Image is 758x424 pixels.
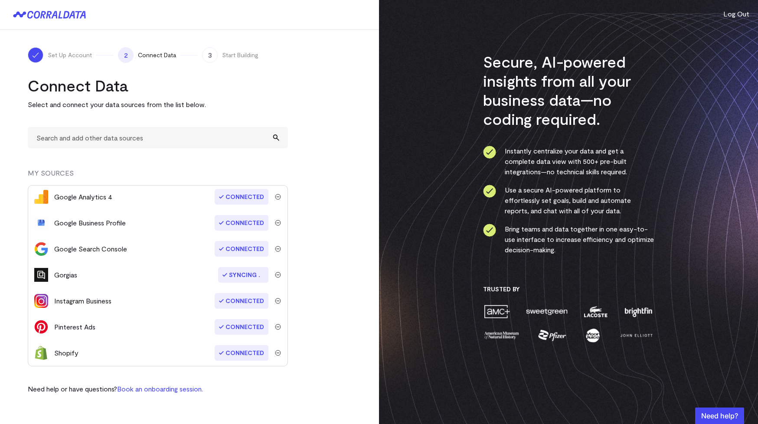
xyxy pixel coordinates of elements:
[138,51,176,59] span: Connect Data
[34,190,48,204] img: google_analytics_4-4ee20295.svg
[54,322,95,332] div: Pinterest Ads
[34,216,48,230] img: google_business_profile-01dad752.svg
[54,244,127,254] div: Google Search Console
[483,146,654,177] li: Instantly centralize your data and get a complete data view with 500+ pre-built integrations—no t...
[54,296,111,306] div: Instagram Business
[275,350,281,356] img: trash-40e54a27.svg
[483,224,654,255] li: Bring teams and data together in one easy-to-use interface to increase efficiency and optimize de...
[619,328,654,343] img: john-elliott-25751c40.png
[275,194,281,200] img: trash-40e54a27.svg
[275,246,281,252] img: trash-40e54a27.svg
[275,272,281,278] img: trash-40e54a27.svg
[31,51,40,59] img: ico-check-white-5ff98cb1.svg
[483,304,511,319] img: amc-0b11a8f1.png
[275,298,281,304] img: trash-40e54a27.svg
[215,293,268,309] span: Connected
[28,127,288,148] input: Search and add other data sources
[48,51,92,59] span: Set Up Account
[28,99,288,110] p: Select and connect your data sources from the list below.
[54,348,78,358] div: Shopify
[28,384,203,394] p: Need help or have questions?
[215,215,268,231] span: Connected
[34,346,48,360] img: shopify-673fa4e3.svg
[275,220,281,226] img: trash-40e54a27.svg
[117,385,203,393] a: Book an onboarding session.
[202,47,218,63] span: 3
[215,345,268,361] span: Connected
[215,241,268,257] span: Connected
[483,146,496,159] img: ico-check-circle-4b19435c.svg
[34,320,48,334] img: pinterest_ads-4031befa.svg
[54,192,112,202] div: Google Analytics 4
[28,76,288,95] h2: Connect Data
[483,328,520,343] img: amnh-5afada46.png
[483,185,654,216] li: Use a secure AI-powered platform to effortlessly set goals, build and automate reports, and chat ...
[623,304,654,319] img: brightfin-a251e171.png
[215,189,268,205] span: Connected
[537,328,567,343] img: pfizer-e137f5fc.png
[222,51,258,59] span: Start Building
[54,218,126,228] div: Google Business Profile
[34,294,48,308] img: instagram_business-39503cfc.png
[723,9,749,19] button: Log Out
[34,268,48,282] img: gorgias-2fab52d2.svg
[118,47,134,63] span: 2
[584,328,601,343] img: moon-juice-c312e729.png
[28,168,288,185] div: MY SOURCES
[583,304,608,319] img: lacoste-7a6b0538.png
[525,304,568,319] img: sweetgreen-1d1fb32c.png
[218,267,268,283] span: Syncing
[215,319,268,335] span: Connected
[483,224,496,237] img: ico-check-circle-4b19435c.svg
[54,270,77,280] div: Gorgias
[275,324,281,330] img: trash-40e54a27.svg
[483,285,654,293] h3: Trusted By
[34,242,48,256] img: google_search_console-3467bcd2.svg
[483,52,654,128] h3: Secure, AI-powered insights from all your business data—no coding required.
[483,185,496,198] img: ico-check-circle-4b19435c.svg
